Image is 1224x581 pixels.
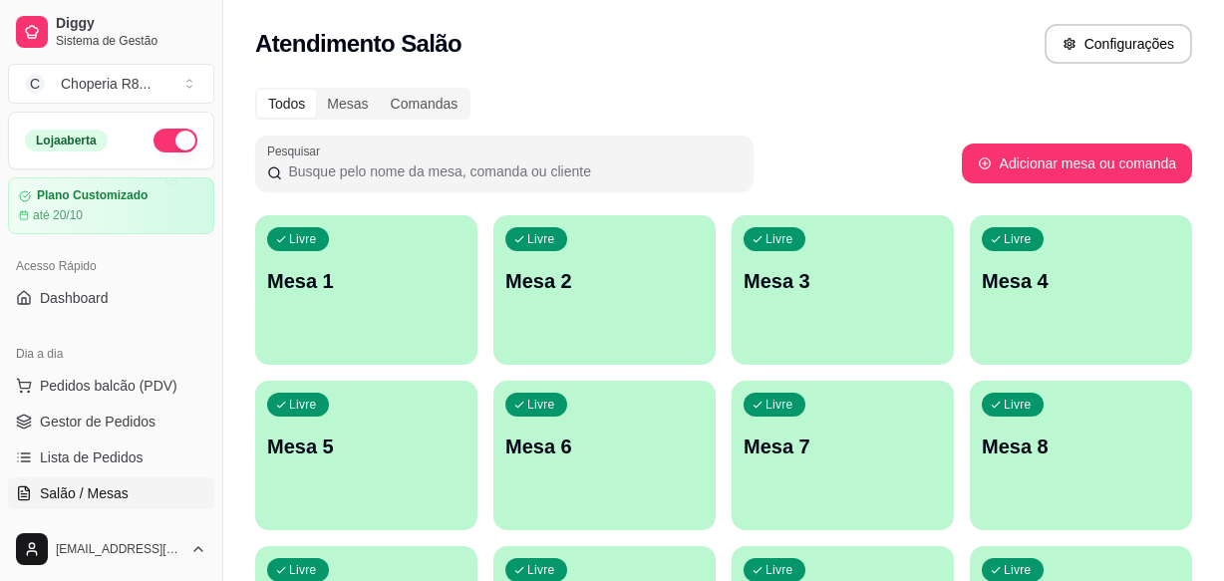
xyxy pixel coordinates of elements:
[40,483,129,503] span: Salão / Mesas
[8,250,214,282] div: Acesso Rápido
[493,381,716,530] button: LivreMesa 6
[732,215,954,365] button: LivreMesa 3
[267,433,465,460] p: Mesa 5
[8,477,214,509] a: Salão / Mesas
[289,397,317,413] p: Livre
[380,90,469,118] div: Comandas
[8,370,214,402] button: Pedidos balcão (PDV)
[765,397,793,413] p: Livre
[40,288,109,308] span: Dashboard
[267,143,327,159] label: Pesquisar
[8,8,214,56] a: DiggySistema de Gestão
[8,441,214,473] a: Lista de Pedidos
[8,513,214,545] a: Diggy Botnovo
[282,161,742,181] input: Pesquisar
[255,381,477,530] button: LivreMesa 5
[316,90,379,118] div: Mesas
[505,267,704,295] p: Mesa 2
[56,15,206,33] span: Diggy
[8,525,214,573] button: [EMAIL_ADDRESS][DOMAIN_NAME]
[56,541,182,557] span: [EMAIL_ADDRESS][DOMAIN_NAME]
[56,33,206,49] span: Sistema de Gestão
[505,433,704,460] p: Mesa 6
[8,338,214,370] div: Dia a dia
[1004,562,1032,578] p: Livre
[8,282,214,314] a: Dashboard
[40,447,144,467] span: Lista de Pedidos
[970,381,1192,530] button: LivreMesa 8
[267,267,465,295] p: Mesa 1
[527,562,555,578] p: Livre
[744,267,942,295] p: Mesa 3
[257,90,316,118] div: Todos
[8,64,214,104] button: Select a team
[1004,231,1032,247] p: Livre
[33,207,83,223] article: até 20/10
[970,215,1192,365] button: LivreMesa 4
[40,412,155,432] span: Gestor de Pedidos
[982,267,1180,295] p: Mesa 4
[527,397,555,413] p: Livre
[982,433,1180,460] p: Mesa 8
[255,215,477,365] button: LivreMesa 1
[962,144,1192,183] button: Adicionar mesa ou comanda
[255,28,461,60] h2: Atendimento Salão
[289,562,317,578] p: Livre
[1004,397,1032,413] p: Livre
[25,130,108,151] div: Loja aberta
[289,231,317,247] p: Livre
[25,74,45,94] span: C
[744,433,942,460] p: Mesa 7
[765,562,793,578] p: Livre
[8,406,214,437] a: Gestor de Pedidos
[61,74,151,94] div: Choperia R8 ...
[40,376,177,396] span: Pedidos balcão (PDV)
[493,215,716,365] button: LivreMesa 2
[153,129,197,152] button: Alterar Status
[527,231,555,247] p: Livre
[765,231,793,247] p: Livre
[732,381,954,530] button: LivreMesa 7
[1045,24,1192,64] button: Configurações
[37,188,148,203] article: Plano Customizado
[8,177,214,234] a: Plano Customizadoaté 20/10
